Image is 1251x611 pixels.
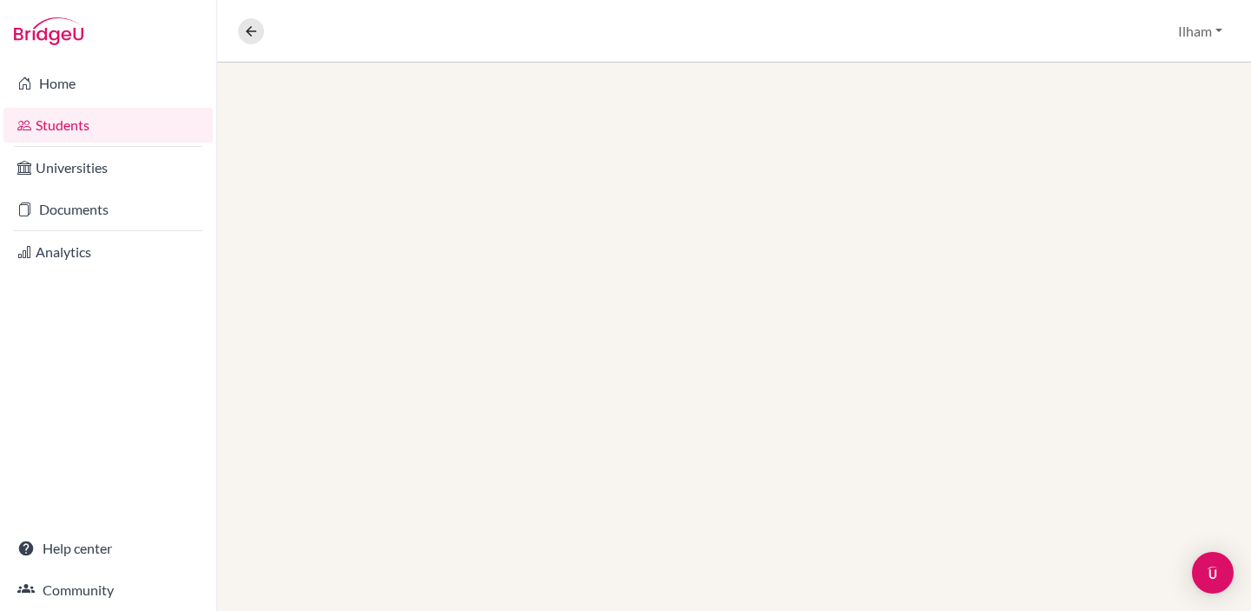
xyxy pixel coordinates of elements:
[3,108,213,143] a: Students
[3,192,213,227] a: Documents
[3,235,213,269] a: Analytics
[1192,552,1234,594] div: Open Intercom Messenger
[3,66,213,101] a: Home
[3,150,213,185] a: Universities
[14,17,83,45] img: Bridge-U
[1170,15,1230,48] button: Ilham
[3,531,213,566] a: Help center
[3,573,213,608] a: Community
